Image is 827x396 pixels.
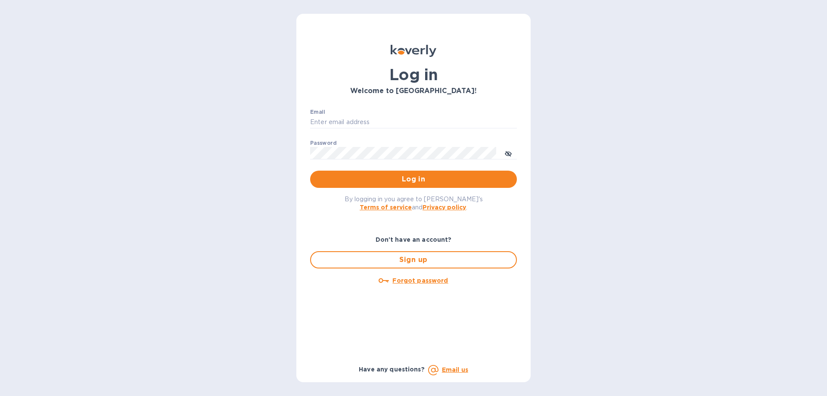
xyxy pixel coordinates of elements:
[318,255,509,265] span: Sign up
[310,140,336,146] label: Password
[392,277,448,284] u: Forgot password
[376,236,452,243] b: Don't have an account?
[310,171,517,188] button: Log in
[310,116,517,129] input: Enter email address
[391,45,436,57] img: Koverly
[360,204,412,211] a: Terms of service
[310,109,325,115] label: Email
[317,174,510,184] span: Log in
[345,196,483,211] span: By logging in you agree to [PERSON_NAME]'s and .
[442,366,468,373] a: Email us
[500,144,517,162] button: toggle password visibility
[359,366,425,373] b: Have any questions?
[310,87,517,95] h3: Welcome to [GEOGRAPHIC_DATA]!
[310,65,517,84] h1: Log in
[310,251,517,268] button: Sign up
[423,204,466,211] a: Privacy policy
